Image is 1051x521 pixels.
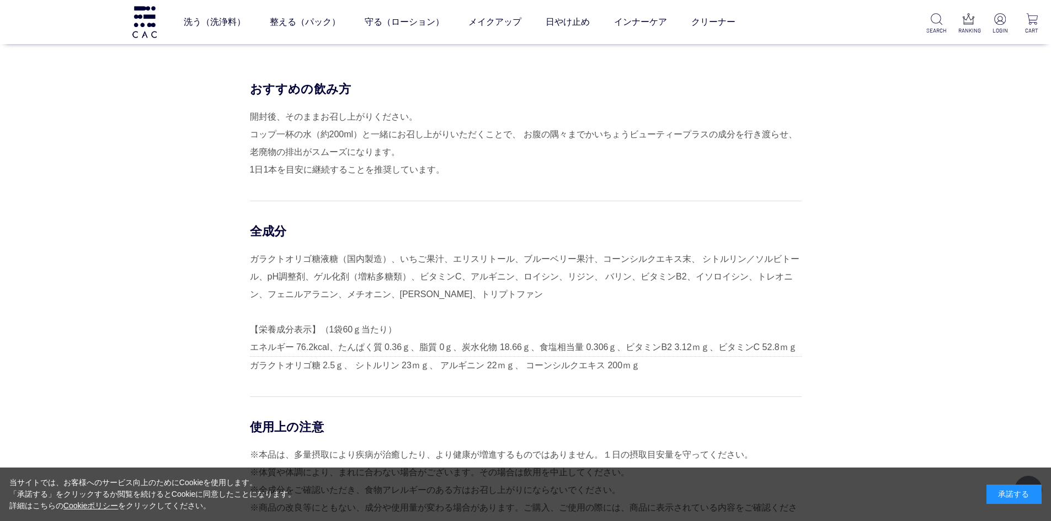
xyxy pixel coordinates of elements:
[365,7,444,37] a: 守る（ローション）
[250,223,802,239] div: 全成分
[1022,13,1042,35] a: CART
[9,477,296,512] div: 当サイトでは、お客様へのサービス向上のためにCookieを使用します。 「承諾する」をクリックするか閲覧を続けるとCookieに同意したことになります。 詳細はこちらの をクリックしてください。
[250,250,802,374] div: ガラクトオリゴ糖液糖（国内製造）、いちご果汁、エリスリトール、ブルーベリー果汁、コーンシルクエキス末、 シトルリン／ソルビトール、pH調整剤、ゲル化剤（増粘多糖類）、ビタミンC、アルギニン、ロイ...
[250,108,802,179] div: 開封後、そのままお召し上がりください。 コップ一杯の水（約200ml）と一緒にお召し上がりいただくことで、 お腹の隅々までかいちょうビューティープラスの成分を行き渡らせ、老廃物の排出がスムーズに...
[614,7,667,37] a: インナーケア
[250,419,802,435] div: 使用上の注意
[63,501,119,510] a: Cookieポリシー
[958,13,979,35] a: RANKING
[926,26,947,35] p: SEARCH
[270,7,340,37] a: 整える（パック）
[250,81,802,97] div: おすすめの飲み方
[986,485,1042,504] div: 承諾する
[546,7,590,37] a: 日やけ止め
[468,7,521,37] a: メイクアップ
[184,7,246,37] a: 洗う（洗浄料）
[958,26,979,35] p: RANKING
[691,7,735,37] a: クリーナー
[990,13,1010,35] a: LOGIN
[250,356,802,374] p: ガラクトオリゴ糖 2.5ｇ、 シトルリン 23ｍｇ、 アルギニン 22ｍｇ、 コーンシルクエキス 200ｍｇ
[990,26,1010,35] p: LOGIN
[926,13,947,35] a: SEARCH
[131,6,158,37] img: logo
[1022,26,1042,35] p: CART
